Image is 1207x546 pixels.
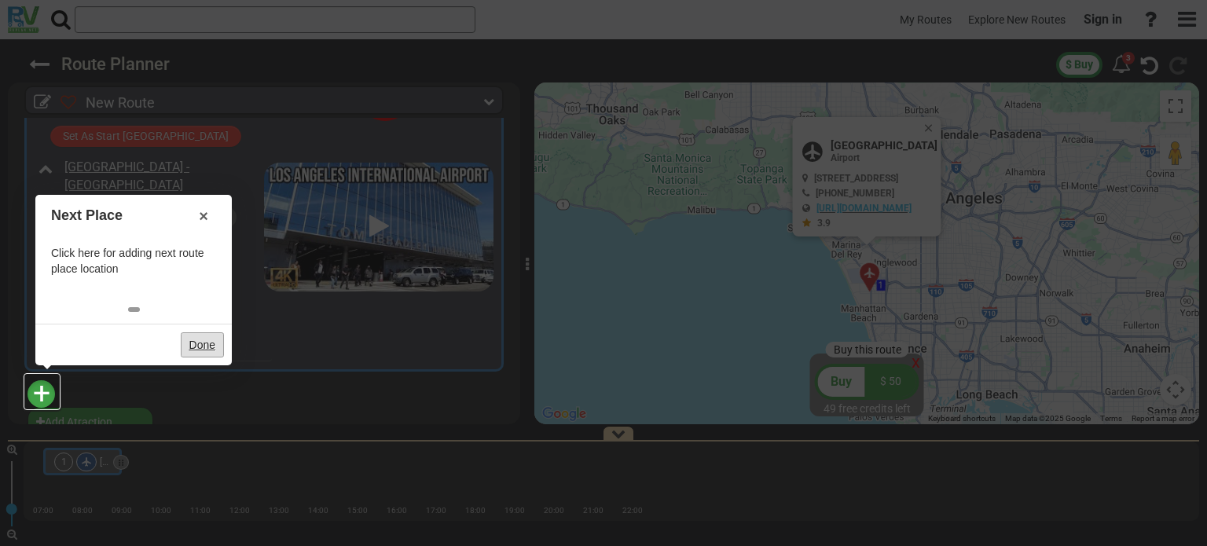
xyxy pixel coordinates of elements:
[191,203,216,229] a: ×
[33,376,50,412] span: +
[51,203,123,228] h1: Next Place
[28,380,55,408] button: +
[181,332,224,357] a: Done
[35,229,232,292] div: Click here for adding next route place location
